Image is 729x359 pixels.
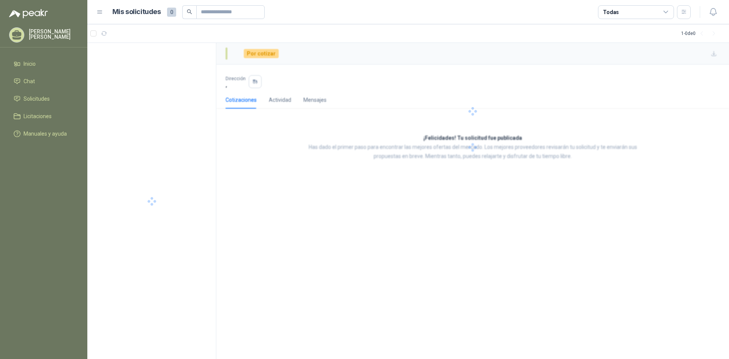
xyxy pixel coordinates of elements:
[112,6,161,17] h1: Mis solicitudes
[187,9,192,14] span: search
[9,92,78,106] a: Solicitudes
[24,77,35,85] span: Chat
[9,57,78,71] a: Inicio
[24,60,36,68] span: Inicio
[681,27,720,40] div: 1 - 0 de 0
[24,112,52,120] span: Licitaciones
[9,9,48,18] img: Logo peakr
[9,109,78,123] a: Licitaciones
[24,95,50,103] span: Solicitudes
[24,130,67,138] span: Manuales y ayuda
[167,8,176,17] span: 0
[603,8,619,16] div: Todas
[29,29,78,40] p: [PERSON_NAME] [PERSON_NAME]
[9,74,78,89] a: Chat
[9,127,78,141] a: Manuales y ayuda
